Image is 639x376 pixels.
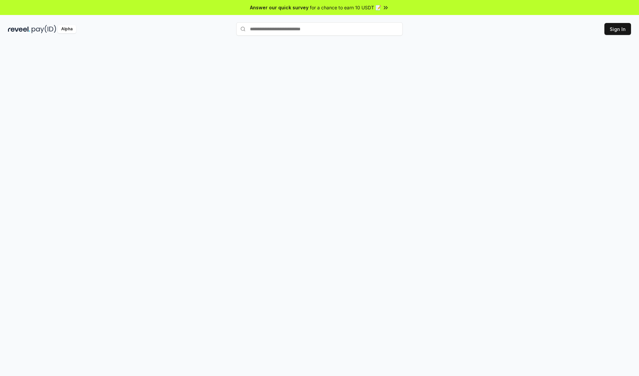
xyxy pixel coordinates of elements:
img: reveel_dark [8,25,30,33]
div: Alpha [58,25,76,33]
span: for a chance to earn 10 USDT 📝 [310,4,381,11]
img: pay_id [32,25,56,33]
span: Answer our quick survey [250,4,309,11]
button: Sign In [604,23,631,35]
